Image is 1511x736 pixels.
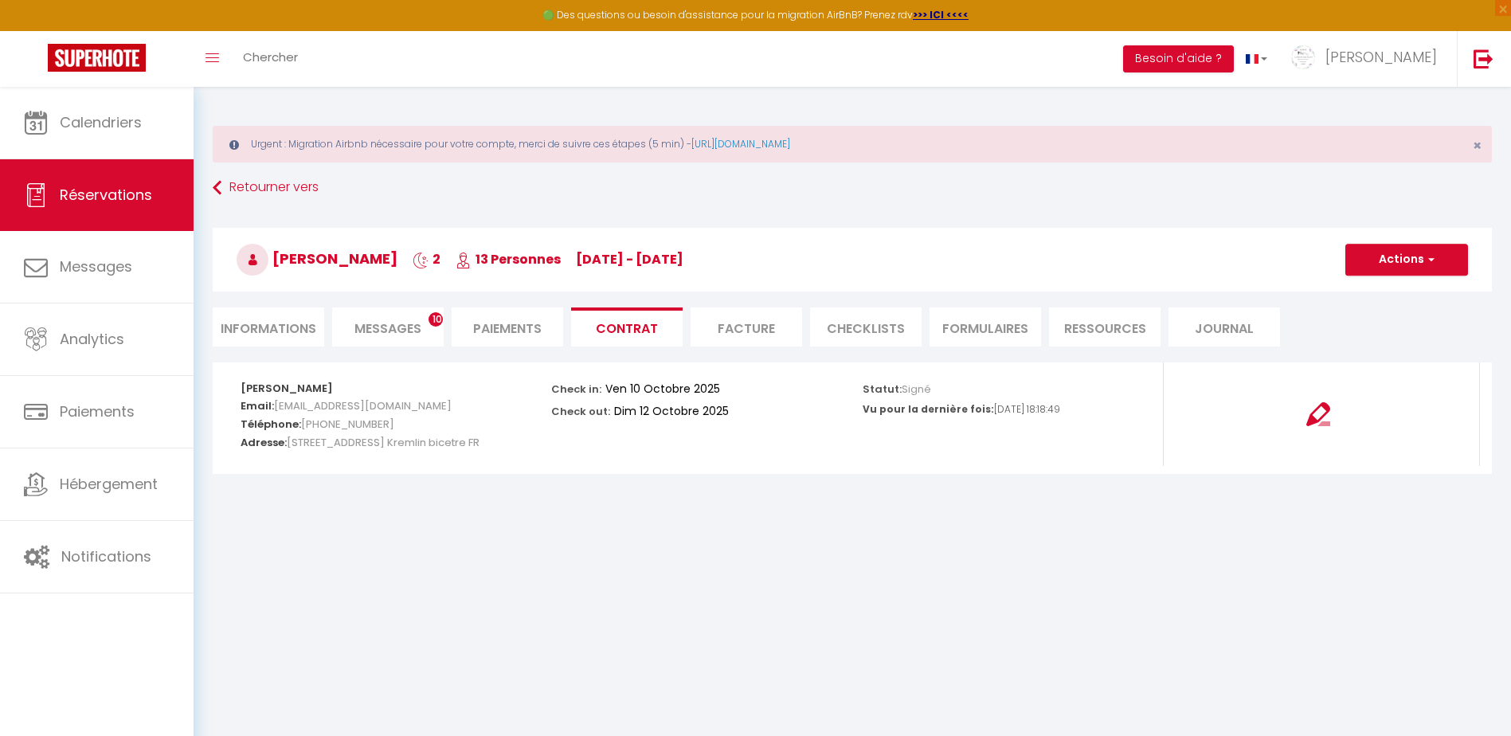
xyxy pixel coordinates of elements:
[1306,402,1330,426] img: signing-contract
[1473,139,1482,153] button: Close
[551,401,610,419] p: Check out:
[61,546,151,566] span: Notifications
[237,249,397,268] span: [PERSON_NAME]
[691,137,790,151] a: [URL][DOMAIN_NAME]
[576,250,683,268] span: [DATE] - [DATE]
[60,329,124,349] span: Analytics
[1473,135,1482,155] span: ×
[863,378,931,397] p: Statut:
[241,435,287,450] strong: Adresse:
[231,31,310,87] a: Chercher
[60,112,142,132] span: Calendriers
[241,381,333,396] strong: [PERSON_NAME]
[1168,307,1280,346] li: Journal
[994,402,1060,417] p: [DATE] 18:18:49
[902,382,931,397] span: Signé
[60,185,152,205] span: Réservations
[691,307,802,346] li: Facture
[413,250,440,268] span: 2
[1291,45,1315,69] img: ...
[213,174,1492,202] a: Retourner vers
[930,307,1041,346] li: FORMULAIRES
[354,319,421,338] span: Messages
[213,126,1492,162] div: Urgent : Migration Airbnb nécessaire pour votre compte, merci de suivre ces étapes (5 min) -
[60,474,158,494] span: Hébergement
[452,307,563,346] li: Paiements
[1049,307,1161,346] li: Ressources
[551,378,601,397] p: Check in:
[810,307,922,346] li: CHECKLISTS
[241,417,301,432] strong: Téléphone:
[48,44,146,72] img: Super Booking
[1474,49,1493,69] img: logout
[274,394,452,417] span: [EMAIL_ADDRESS][DOMAIN_NAME]
[863,402,994,417] p: Vu pour la dernière fois:
[301,413,394,436] span: [PHONE_NUMBER]
[213,307,324,346] li: Informations
[456,250,561,268] span: 13 Personnes
[913,8,969,22] a: >>> ICI <<<<
[287,431,480,454] span: [STREET_ADDRESS] Kremlin bicetre FR
[1279,31,1457,87] a: ... [PERSON_NAME]
[243,49,298,65] span: Chercher
[60,256,132,276] span: Messages
[1123,45,1234,72] button: Besoin d'aide ?
[429,312,443,327] span: 10
[1325,47,1437,67] span: [PERSON_NAME]
[60,401,135,421] span: Paiements
[241,398,274,413] strong: Email:
[571,307,683,346] li: Contrat
[1345,244,1468,276] button: Actions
